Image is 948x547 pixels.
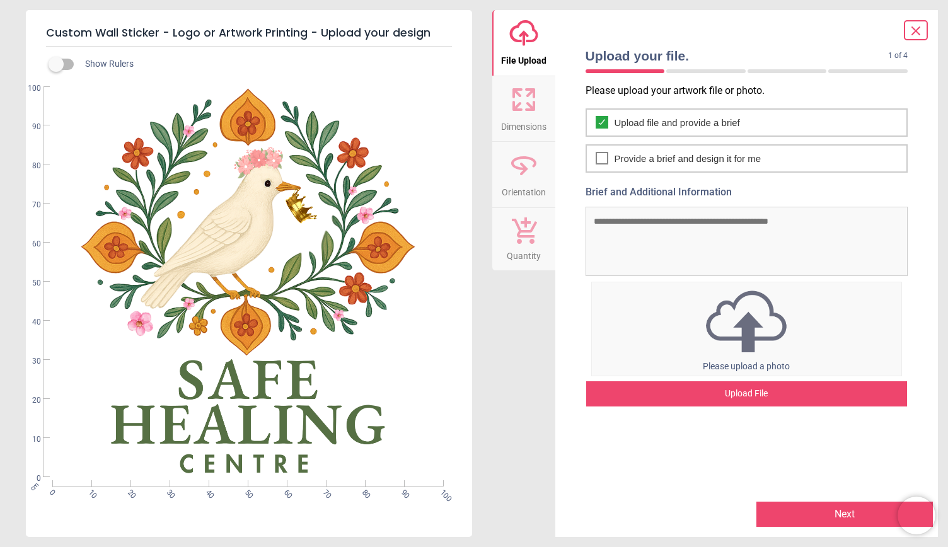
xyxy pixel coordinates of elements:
[164,488,172,496] span: 30
[46,20,452,47] h5: Custom Wall Sticker - Logo or Artwork Printing - Upload your design
[586,84,918,98] p: Please upload your artwork file or photo.
[17,356,41,367] span: 30
[492,10,555,76] button: File Upload
[703,361,790,371] span: Please upload a photo
[586,47,889,65] span: Upload your file.
[17,434,41,445] span: 10
[320,488,328,496] span: 70
[17,239,41,250] span: 60
[17,395,41,406] span: 20
[586,381,908,406] div: Upload File
[203,488,211,496] span: 40
[501,49,546,67] span: File Upload
[888,50,908,61] span: 1 of 4
[29,481,40,492] span: cm
[17,200,41,210] span: 70
[615,152,761,165] span: Provide a brief and design it for me
[17,278,41,289] span: 50
[17,317,41,328] span: 40
[56,57,472,72] div: Show Rulers
[492,76,555,142] button: Dimensions
[502,180,546,199] span: Orientation
[47,488,55,496] span: 0
[898,497,935,534] iframe: Brevo live chat
[359,488,367,496] span: 80
[586,185,908,199] label: Brief and Additional Information
[437,488,446,496] span: 100
[17,122,41,132] span: 90
[756,502,933,527] button: Next
[281,488,289,496] span: 60
[17,473,41,484] span: 0
[86,488,94,496] span: 10
[507,244,541,263] span: Quantity
[17,83,41,94] span: 100
[242,488,250,496] span: 50
[492,142,555,207] button: Orientation
[615,116,740,129] span: Upload file and provide a brief
[125,488,133,496] span: 20
[592,287,902,355] img: upload icon
[398,488,407,496] span: 90
[17,161,41,171] span: 80
[492,208,555,271] button: Quantity
[501,115,546,134] span: Dimensions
